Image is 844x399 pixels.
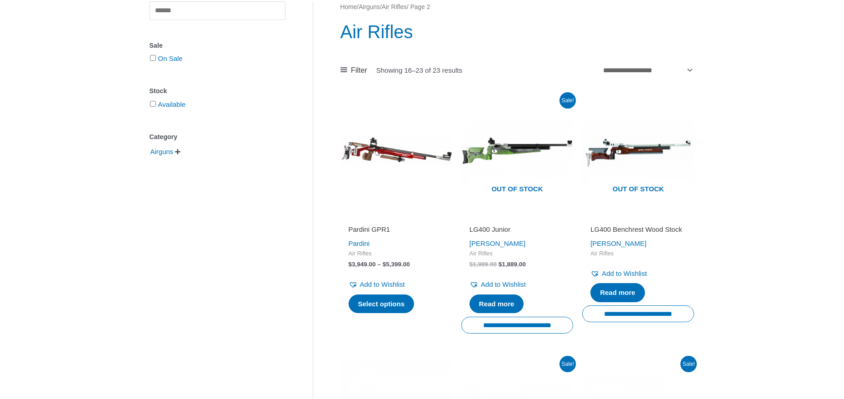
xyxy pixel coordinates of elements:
[590,225,686,234] h2: LG400 Benchrest Wood Stock
[559,356,576,372] span: Sale!
[351,64,367,77] span: Filter
[461,95,573,207] a: Out of stock
[175,149,180,155] span: 
[582,95,694,207] a: Out of stock
[158,55,183,62] a: On Sale
[349,225,444,237] a: Pardini GPR1
[150,39,285,52] div: Sale
[359,4,380,10] a: Airguns
[150,130,285,144] div: Category
[150,101,156,107] input: Available
[150,147,175,155] a: Airguns
[349,212,444,223] iframe: Customer reviews powered by Trustpilot
[582,95,694,207] img: LG400 Benchrest Wood Stock
[349,225,444,234] h2: Pardini GPR1
[468,179,566,200] span: Out of stock
[469,294,524,314] a: Read more about “LG400 Junior”
[590,267,647,280] a: Add to Wishlist
[377,261,381,268] span: –
[469,212,565,223] iframe: Customer reviews powered by Trustpilot
[590,283,645,302] a: Read more about “LG400 Benchrest Wood Stock”
[600,63,694,78] select: Shop order
[349,250,444,258] span: Air Rifles
[590,239,646,247] a: [PERSON_NAME]
[340,4,357,10] a: Home
[469,225,565,234] h2: LG400 Junior
[340,19,694,45] h1: Air Rifles
[349,278,405,291] a: Add to Wishlist
[340,95,452,207] img: Pardini GPR1
[469,225,565,237] a: LG400 Junior
[469,278,526,291] a: Add to Wishlist
[469,239,525,247] a: [PERSON_NAME]
[382,4,407,10] a: Air Rifles
[150,85,285,98] div: Stock
[499,261,526,268] bdi: 1,889.00
[680,356,697,372] span: Sale!
[602,269,647,277] span: Add to Wishlist
[469,250,565,258] span: Air Rifles
[360,280,405,288] span: Add to Wishlist
[559,92,576,109] span: Sale!
[461,95,573,207] img: LG400 Junior
[589,179,687,200] span: Out of stock
[469,261,473,268] span: $
[150,144,175,160] span: Airguns
[469,261,497,268] bdi: 1,989.00
[590,212,686,223] iframe: Customer reviews powered by Trustpilot
[158,100,186,108] a: Available
[590,225,686,237] a: LG400 Benchrest Wood Stock
[340,1,694,13] nav: Breadcrumb
[481,280,526,288] span: Add to Wishlist
[383,261,386,268] span: $
[383,261,410,268] bdi: 5,399.00
[499,261,502,268] span: $
[349,261,376,268] bdi: 3,949.00
[376,67,462,74] p: Showing 16–23 of 23 results
[349,261,352,268] span: $
[349,294,415,314] a: Select options for “Pardini GPR1”
[340,64,367,77] a: Filter
[349,239,370,247] a: Pardini
[150,55,156,61] input: On Sale
[590,250,686,258] span: Air Rifles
